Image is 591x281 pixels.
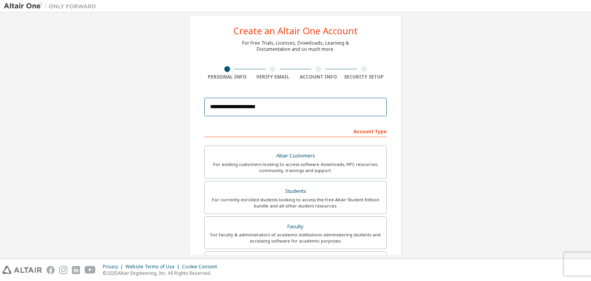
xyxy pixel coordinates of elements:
div: Security Setup [341,74,387,80]
div: Altair Customers [209,151,382,161]
img: instagram.svg [59,266,67,274]
img: altair_logo.svg [2,266,42,274]
div: Personal Info [204,74,250,80]
div: Faculty [209,221,382,232]
div: Verify Email [250,74,296,80]
div: Cookie Consent [182,264,222,270]
img: facebook.svg [47,266,55,274]
div: For faculty & administrators of academic institutions administering students and accessing softwa... [209,232,382,244]
div: For currently enrolled students looking to access the free Altair Student Edition bundle and all ... [209,197,382,209]
div: For existing customers looking to access software downloads, HPC resources, community, trainings ... [209,161,382,174]
div: Account Info [295,74,341,80]
div: Create an Altair One Account [234,26,358,35]
div: Website Terms of Use [125,264,182,270]
div: Privacy [103,264,125,270]
div: For Free Trials, Licenses, Downloads, Learning & Documentation and so much more. [242,40,349,52]
img: youtube.svg [85,266,96,274]
div: Account Type [204,125,387,137]
img: linkedin.svg [72,266,80,274]
img: Altair One [4,2,100,10]
div: Students [209,186,382,197]
p: © 2025 Altair Engineering, Inc. All Rights Reserved. [103,270,222,276]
